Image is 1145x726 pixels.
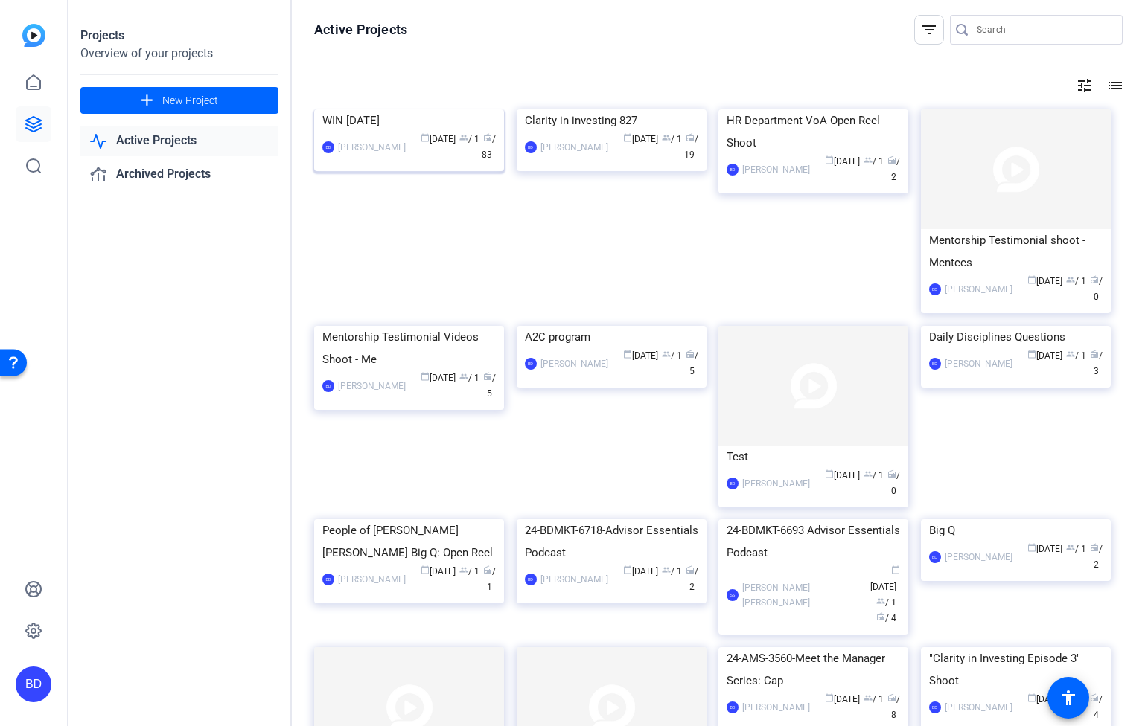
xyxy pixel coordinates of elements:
[727,701,739,713] div: BD
[929,358,941,370] div: BD
[1027,694,1062,704] span: [DATE]
[1066,544,1086,554] span: / 1
[421,372,430,381] span: calendar_today
[540,356,608,371] div: [PERSON_NAME]
[864,156,884,167] span: / 1
[162,93,218,109] span: New Project
[742,476,810,491] div: [PERSON_NAME]
[540,572,608,587] div: [PERSON_NAME]
[421,134,456,144] span: [DATE]
[727,519,900,564] div: 24-BDMKT-6693 Advisor Essentials Podcast
[686,350,695,359] span: radio
[421,373,456,383] span: [DATE]
[876,597,885,605] span: group
[945,550,1012,565] div: [PERSON_NAME]
[887,469,896,478] span: radio
[338,572,406,587] div: [PERSON_NAME]
[742,580,863,610] div: [PERSON_NAME] [PERSON_NAME]
[314,21,407,39] h1: Active Projects
[825,694,860,704] span: [DATE]
[1066,276,1086,286] span: / 1
[662,350,671,359] span: group
[525,109,698,132] div: Clarity in investing 827
[525,358,537,370] div: BD
[22,24,45,47] img: blue-gradient.svg
[929,551,941,563] div: BD
[540,140,608,155] div: [PERSON_NAME]
[876,612,885,621] span: radio
[1059,689,1077,707] mat-icon: accessibility
[322,519,496,564] div: People of [PERSON_NAME] [PERSON_NAME] Big Q: Open Reel
[662,134,682,144] span: / 1
[1027,543,1036,552] span: calendar_today
[876,597,896,608] span: / 1
[1027,350,1062,361] span: [DATE]
[686,350,698,376] span: / 5
[1027,350,1036,359] span: calendar_today
[482,134,496,160] span: / 83
[662,566,682,576] span: / 1
[483,372,492,381] span: radio
[483,133,492,142] span: radio
[1076,77,1094,94] mat-icon: tune
[525,574,537,585] div: BD
[1090,350,1099,359] span: radio
[80,27,278,45] div: Projects
[684,134,698,160] span: / 19
[459,565,468,574] span: group
[421,566,456,576] span: [DATE]
[929,519,1103,542] div: Big Q
[1066,275,1075,284] span: group
[338,379,406,393] div: [PERSON_NAME]
[1066,350,1075,359] span: group
[525,141,537,153] div: BD
[421,133,430,142] span: calendar_today
[1090,350,1103,376] span: / 3
[727,589,739,601] div: SS
[322,574,334,585] div: BD
[887,156,900,182] span: / 2
[322,141,334,153] div: BD
[1090,543,1099,552] span: radio
[825,693,834,702] span: calendar_today
[742,162,810,177] div: [PERSON_NAME]
[929,701,941,713] div: BD
[483,565,492,574] span: radio
[80,45,278,62] div: Overview of your projects
[1090,276,1103,302] span: / 0
[459,566,479,576] span: / 1
[929,283,941,295] div: BD
[945,700,1012,715] div: [PERSON_NAME]
[1027,544,1062,554] span: [DATE]
[825,469,834,478] span: calendar_today
[929,647,1103,692] div: "Clarity in Investing Episode 3" Shoot
[686,566,698,592] span: / 2
[887,470,900,496] span: / 0
[459,373,479,383] span: / 1
[864,155,873,164] span: group
[887,693,896,702] span: radio
[825,155,834,164] span: calendar_today
[459,372,468,381] span: group
[1090,693,1099,702] span: radio
[1066,543,1075,552] span: group
[16,666,51,702] div: BD
[891,565,900,574] span: calendar_today
[920,21,938,39] mat-icon: filter_list
[623,350,632,359] span: calendar_today
[80,126,278,156] a: Active Projects
[623,133,632,142] span: calendar_today
[1027,693,1036,702] span: calendar_today
[929,229,1103,274] div: Mentorship Testimonial shoot - Mentees
[80,87,278,114] button: New Project
[459,133,468,142] span: group
[1066,350,1086,361] span: / 1
[623,565,632,574] span: calendar_today
[945,356,1012,371] div: [PERSON_NAME]
[727,647,900,692] div: 24-AMS-3560-Meet the Manager Series: Cap
[322,380,334,392] div: BD
[727,109,900,154] div: HR Department VoA Open Reel Shoot
[623,134,658,144] span: [DATE]
[876,613,896,623] span: / 4
[686,133,695,142] span: radio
